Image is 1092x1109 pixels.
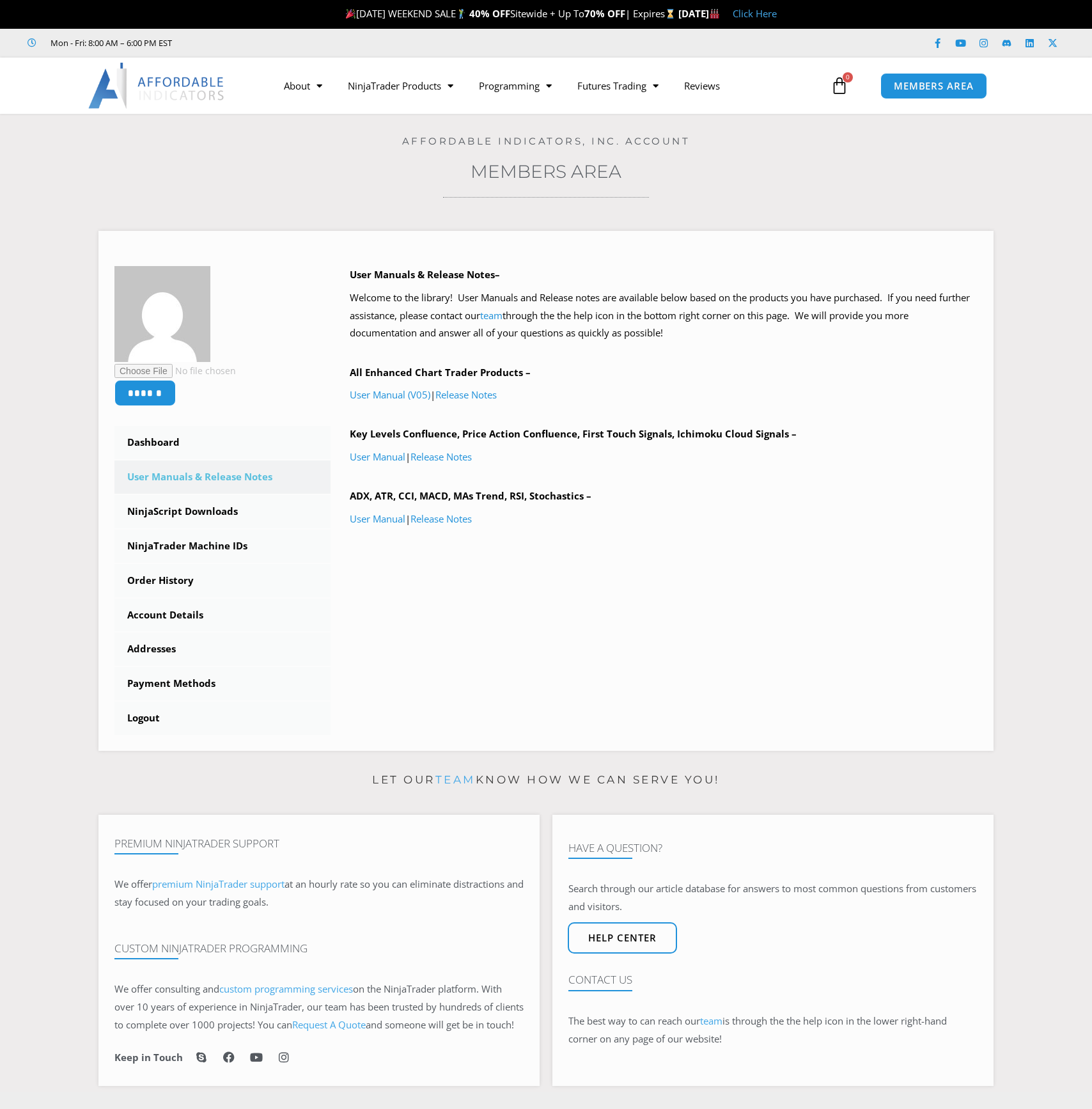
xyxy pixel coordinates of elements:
[346,9,355,19] img: 🎉
[350,450,405,463] a: User Manual
[435,773,476,786] a: team
[152,877,285,890] a: premium NinjaTrader support
[114,877,524,908] span: at an hourly rate so you can eliminate distractions and stay focused on your trading goals.
[114,982,353,995] span: We offer consulting and
[47,35,172,51] span: Mon - Fri: 8:00 AM – 6:00 PM EST
[88,63,226,109] img: LogoAI | Affordable Indicators – NinjaTrader
[811,67,868,104] a: 0
[114,837,524,850] h4: Premium NinjaTrader Support
[410,450,472,463] a: Release Notes
[568,1012,978,1048] p: The best way to can reach our is through the the help icon in the lower right-hand corner on any ...
[480,309,503,322] a: team
[471,161,621,182] a: Members Area
[350,268,500,281] b: User Manuals & Release Notes–
[219,982,353,995] a: custom programming services
[350,386,978,404] p: |
[114,599,331,632] a: Account Details
[584,7,625,20] strong: 70% OFF
[114,942,524,955] h4: Custom NinjaTrader Programming
[114,1051,183,1064] h6: Keep in Touch
[271,71,827,100] nav: Menu
[350,510,978,528] p: |
[335,71,466,100] a: NinjaTrader Products
[114,982,524,1031] span: on the NinjaTrader platform. With over 10 years of experience in NinjaTrader, our team has been t...
[350,448,978,466] p: |
[666,9,675,19] img: ⌛
[350,512,405,525] a: User Manual
[114,495,331,528] a: NinjaScript Downloads
[456,9,466,19] img: 🏌️‍♂️
[678,7,720,20] strong: [DATE]
[733,7,777,20] a: Click Here
[568,922,677,954] a: Help center
[350,289,978,343] p: Welcome to the library! User Manuals and Release notes are available below based on the products ...
[568,880,978,916] p: Search through our article database for answers to most common questions from customers and visit...
[435,388,497,401] a: Release Notes
[114,633,331,666] a: Addresses
[469,7,510,20] strong: 40% OFF
[700,1014,722,1027] a: team
[671,71,733,100] a: Reviews
[114,877,152,890] span: We offer
[190,36,382,49] iframe: Customer reviews powered by Trustpilot
[402,135,690,147] a: Affordable Indicators, Inc. Account
[410,512,472,525] a: Release Notes
[350,366,531,379] b: All Enhanced Chart Trader Products –
[880,73,987,99] a: MEMBERS AREA
[114,426,331,735] nav: Account pages
[114,530,331,563] a: NinjaTrader Machine IDs
[271,71,335,100] a: About
[114,667,331,700] a: Payment Methods
[350,427,797,440] b: Key Levels Confluence, Price Action Confluence, First Touch Signals, Ichimoku Cloud Signals –
[350,388,430,401] a: User Manual (V05)
[894,81,974,91] span: MEMBERS AREA
[588,933,657,943] span: Help center
[843,72,853,83] span: 0
[114,426,331,459] a: Dashboard
[568,842,978,854] h4: Have A Question?
[710,9,719,19] img: 🏭
[466,71,565,100] a: Programming
[114,460,331,494] a: User Manuals & Release Notes
[565,71,671,100] a: Futures Trading
[114,702,331,735] a: Logout
[350,489,591,502] b: ADX, ATR, CCI, MACD, MAs Trend, RSI, Stochastics –
[568,973,978,986] h4: Contact Us
[98,770,994,790] p: Let our know how we can serve you!
[114,564,331,597] a: Order History
[114,266,210,362] img: 2d0db67c5baf2c4caf7a9866d69fe5b0ec77033ca79e3478e07cac5713b5fb7f
[343,7,678,20] span: [DATE] WEEKEND SALE Sitewide + Up To | Expires
[292,1018,366,1031] a: Request A Quote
